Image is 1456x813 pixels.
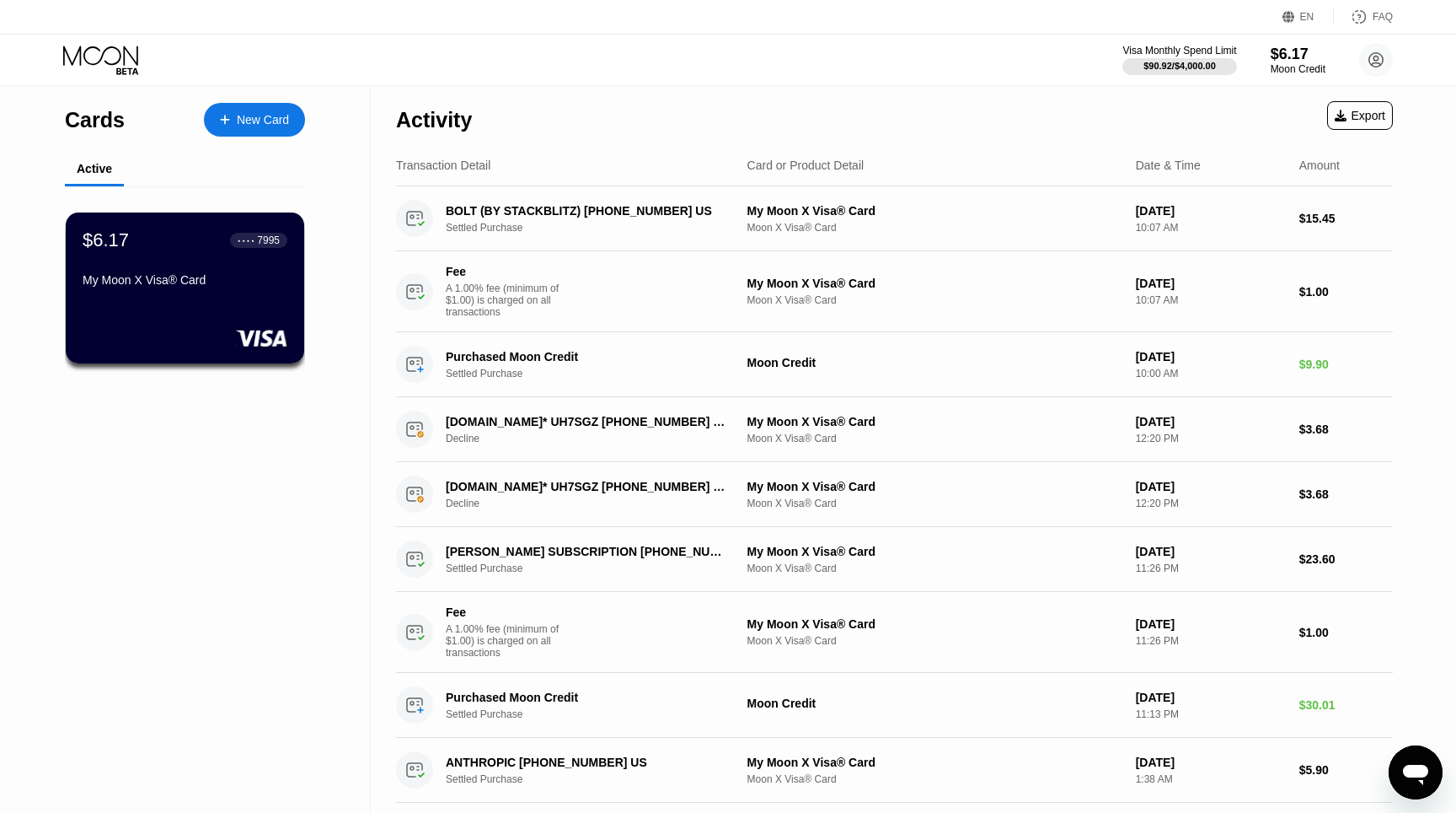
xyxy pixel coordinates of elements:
div: $23.60 [1299,552,1393,566]
div: [PERSON_NAME] SUBSCRIPTION [PHONE_NUMBER] US [446,545,728,558]
div: FeeA 1.00% fee (minimum of $1.00) is charged on all transactionsMy Moon X Visa® CardMoon X Visa® ... [396,592,1393,673]
div: FAQ [1334,8,1393,25]
div: FeeA 1.00% fee (minimum of $1.00) is charged on all transactionsMy Moon X Visa® CardMoon X Visa® ... [396,251,1393,332]
div: $6.17 [1271,46,1325,63]
div: Active [77,162,112,175]
div: Transaction Detail [396,159,490,172]
div: $1.00 [1299,626,1393,639]
div: Moon X Visa® Card [747,222,1122,234]
div: My Moon X Visa® Card [747,617,1122,631]
div: BOLT (BY STACKBLITZ) [PHONE_NUMBER] USSettled PurchaseMy Moon X Visa® CardMoon X Visa® Card[DATE]... [396,186,1393,251]
div: ANTHROPIC [PHONE_NUMBER] USSettled PurchaseMy Moon X Visa® CardMoon X Visa® Card[DATE]1:38 AM$5.90 [396,738,1393,803]
div: $3.68 [1299,487,1393,501]
div: A 1.00% fee (minimum of $1.00) is charged on all transactions [446,283,572,318]
div: Moon X Visa® Card [747,773,1122,785]
div: $90.92 / $4,000.00 [1143,61,1216,71]
div: 11:26 PM [1136,635,1286,647]
div: ● ● ● ● [238,238,254,243]
div: Settled Purchase [446,708,750,720]
div: Activity [396,108,472,132]
div: Export [1335,109,1385,122]
div: Amount [1299,159,1340,172]
div: Moon X Visa® Card [747,563,1122,574]
div: 12:20 PM [1136,498,1286,509]
div: My Moon X Visa® Card [747,204,1122,218]
div: Moon X Visa® Card [747,433,1122,444]
div: ANTHROPIC [PHONE_NUMBER] US [446,756,728,769]
div: $15.45 [1299,212,1393,225]
div: Moon Credit [747,697,1122,710]
div: A 1.00% fee (minimum of $1.00) is charged on all transactions [446,623,572,659]
div: 10:07 AM [1136,222,1286,234]
div: Purchased Moon CreditSettled PurchaseMoon Credit[DATE]10:00 AM$9.90 [396,332,1393,397]
div: Card or Product Detail [747,159,864,172]
div: My Moon X Visa® Card [747,545,1122,558]
div: BOLT (BY STACKBLITZ) [PHONE_NUMBER] US [446,204,728,218]
iframe: Button to launch messaging window [1389,746,1443,800]
div: 7995 [257,234,280,246]
div: Moon X Visa® Card [747,294,1122,306]
div: Settled Purchase [446,222,750,234]
div: Moon Credit [1271,63,1325,75]
div: Decline [446,498,750,509]
div: [DATE] [1136,756,1286,769]
div: 10:00 AM [1136,368,1286,380]
div: Purchased Moon Credit [446,350,728,363]
div: Moon Credit [747,356,1122,369]
div: FAQ [1373,11,1393,23]
div: EN [1282,8,1334,25]
div: 10:07 AM [1136,294,1286,306]
div: [DATE] [1136,545,1286,558]
div: New Card [204,103,305,137]
div: My Moon X Visa® Card [747,756,1122,769]
div: Visa Monthly Spend Limit [1122,45,1236,57]
div: Cards [65,108,125,132]
div: My Moon X Visa® Card [83,273,287,287]
div: Date & Time [1136,159,1201,172]
div: $30.01 [1299,698,1393,712]
div: Fee [446,606,564,619]
div: My Moon X Visa® Card [747,415,1122,428]
div: [DATE] [1136,480,1286,493]
div: [DOMAIN_NAME]* UH7SGZ [PHONE_NUMBER] US [446,415,728,428]
div: Moon X Visa® Card [747,498,1122,509]
div: [DATE] [1136,415,1286,428]
div: Export [1327,101,1393,130]
div: $9.90 [1299,358,1393,371]
div: Purchased Moon CreditSettled PurchaseMoon Credit[DATE]11:13 PM$30.01 [396,673,1393,738]
div: Visa Monthly Spend Limit$90.92/$4,000.00 [1122,45,1236,75]
div: Decline [446,433,750,444]
div: $6.17 [83,229,129,251]
div: $6.17Moon Credit [1271,46,1325,75]
div: 11:26 PM [1136,563,1286,574]
div: My Moon X Visa® Card [747,480,1122,493]
div: [DOMAIN_NAME]* UH7SGZ [PHONE_NUMBER] USDeclineMy Moon X Visa® CardMoon X Visa® Card[DATE]12:20 PM... [396,397,1393,462]
div: [DOMAIN_NAME]* UH7SGZ [PHONE_NUMBER] US [446,480,728,493]
div: [DATE] [1136,204,1286,218]
div: [DATE] [1136,691,1286,704]
div: Settled Purchase [446,563,750,574]
div: $1.00 [1299,285,1393,299]
div: EN [1300,11,1314,23]
div: Moon X Visa® Card [747,635,1122,647]
div: Fee [446,265,564,278]
div: 12:20 PM [1136,433,1286,444]
div: [DATE] [1136,350,1286,363]
div: 1:38 AM [1136,773,1286,785]
div: New Card [237,113,289,127]
div: $6.17● ● ● ●7995My Moon X Visa® Card [66,213,304,363]
div: $5.90 [1299,763,1393,777]
div: [DATE] [1136,617,1286,631]
div: Settled Purchase [446,368,750,380]
div: $3.68 [1299,423,1393,436]
div: My Moon X Visa® Card [747,277,1122,290]
div: Purchased Moon Credit [446,691,728,704]
div: [DATE] [1136,277,1286,290]
div: Settled Purchase [446,773,750,785]
div: [DOMAIN_NAME]* UH7SGZ [PHONE_NUMBER] USDeclineMy Moon X Visa® CardMoon X Visa® Card[DATE]12:20 PM... [396,462,1393,527]
div: 11:13 PM [1136,708,1286,720]
div: [PERSON_NAME] SUBSCRIPTION [PHONE_NUMBER] USSettled PurchaseMy Moon X Visa® CardMoon X Visa® Card... [396,527,1393,592]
